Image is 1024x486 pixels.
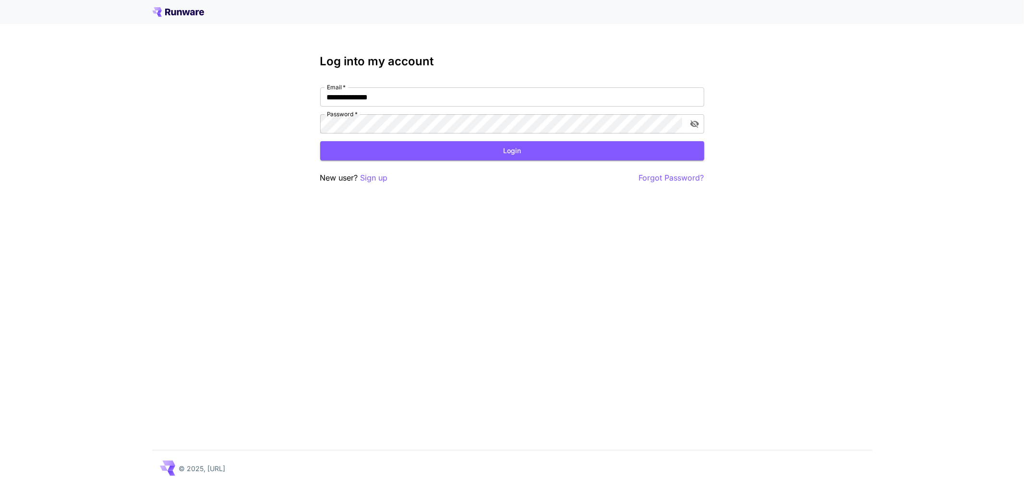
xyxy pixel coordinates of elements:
button: Sign up [361,172,388,184]
button: Forgot Password? [639,172,704,184]
button: toggle password visibility [686,115,703,133]
p: New user? [320,172,388,184]
p: © 2025, [URL] [179,463,226,474]
button: Login [320,141,704,161]
h3: Log into my account [320,55,704,68]
label: Password [327,110,358,118]
label: Email [327,83,346,91]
